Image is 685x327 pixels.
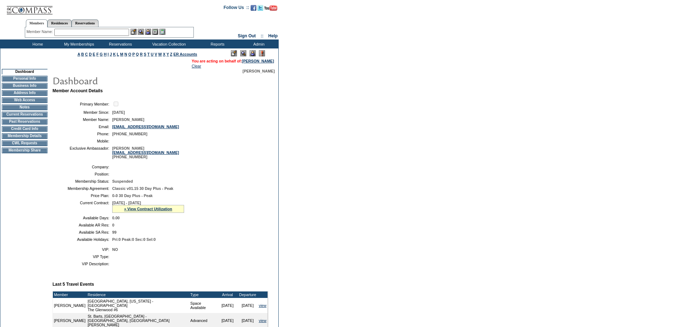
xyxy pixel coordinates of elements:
td: Residence [87,291,189,298]
td: Exclusive Ambassador: [55,146,109,159]
td: Member Since: [55,110,109,115]
td: Membership Status: [55,179,109,183]
td: Phone: [55,132,109,136]
td: Admin [237,39,279,48]
a: view [259,303,266,308]
a: Members [26,19,48,27]
td: Available SA Res: [55,230,109,234]
td: Business Info [2,83,47,89]
span: 99 [112,230,117,234]
td: Available Days: [55,216,109,220]
img: Impersonate [145,29,151,35]
img: Log Concern/Member Elevation [259,50,265,56]
span: [DATE] [112,110,125,115]
a: S [144,52,146,56]
img: b_edit.gif [131,29,137,35]
td: Company: [55,165,109,169]
b: Last 5 Travel Events [52,282,94,287]
td: Space Available [189,298,217,313]
span: Suspended [112,179,133,183]
td: Current Contract: [55,201,109,213]
a: H [104,52,107,56]
img: Reservations [152,29,158,35]
td: [PERSON_NAME] [53,298,87,313]
a: D [89,52,92,56]
a: F [96,52,99,56]
a: Subscribe to our YouTube Channel [264,7,277,11]
a: C [85,52,88,56]
a: [EMAIL_ADDRESS][DOMAIN_NAME] [112,125,179,129]
td: Home [16,39,58,48]
a: Sign Out [238,33,256,38]
a: Become our fan on Facebook [251,7,256,11]
a: [EMAIL_ADDRESS][DOMAIN_NAME] [112,150,179,155]
a: P [132,52,135,56]
img: b_calculator.gif [159,29,165,35]
div: Member Name: [27,29,54,35]
span: [PERSON_NAME] [112,117,144,122]
td: Type [189,291,217,298]
a: E [93,52,95,56]
a: » View Contract Utilization [124,207,172,211]
td: [GEOGRAPHIC_DATA], [US_STATE] - [GEOGRAPHIC_DATA] The Glenwood #6 [87,298,189,313]
td: My Memberships [58,39,99,48]
a: T [147,52,150,56]
td: Follow Us :: [224,4,249,13]
a: R [140,52,143,56]
td: Member [53,291,87,298]
td: Membership Agreement: [55,186,109,191]
td: Credit Card Info [2,126,47,132]
a: I [108,52,109,56]
a: U [151,52,154,56]
a: B [81,52,84,56]
a: [PERSON_NAME] [242,59,274,63]
span: [DATE] - [DATE] [112,201,141,205]
b: Member Account Details [52,88,103,93]
span: [PHONE_NUMBER] [112,132,147,136]
td: VIP Type: [55,254,109,259]
span: Classic v01.15 30 Day Plus - Peak [112,186,173,191]
img: View [138,29,144,35]
img: Edit Mode [231,50,237,56]
span: 0.00 [112,216,120,220]
a: O [128,52,131,56]
td: Address Info [2,90,47,96]
img: Subscribe to our YouTube Channel [264,5,277,11]
a: N [124,52,127,56]
a: Help [268,33,278,38]
a: Clear [192,64,201,68]
td: CWL Requests [2,140,47,146]
td: Member Name: [55,117,109,122]
td: Price Plan: [55,193,109,198]
img: Impersonate [250,50,256,56]
td: Notes [2,104,47,110]
a: Z [170,52,173,56]
td: Current Reservations [2,112,47,117]
img: View Mode [240,50,246,56]
span: :: [261,33,264,38]
a: A [78,52,80,56]
td: Mobile: [55,139,109,143]
a: M [120,52,123,56]
td: Available AR Res: [55,223,109,227]
td: Position: [55,172,109,176]
td: Email: [55,125,109,129]
a: view [259,318,266,323]
a: J [110,52,112,56]
a: Follow us on Twitter [257,7,263,11]
a: G [100,52,102,56]
a: ER Accounts [173,52,197,56]
td: Reservations [99,39,140,48]
td: Primary Member: [55,101,109,107]
a: Residences [47,19,72,27]
a: K [113,52,116,56]
td: VIP Description: [55,262,109,266]
td: Past Reservations [2,119,47,125]
a: Reservations [72,19,99,27]
td: Membership Share [2,148,47,153]
img: Follow us on Twitter [257,5,263,11]
td: Arrival [218,291,238,298]
td: Web Access [2,97,47,103]
a: L [117,52,119,56]
td: Personal Info [2,76,47,81]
